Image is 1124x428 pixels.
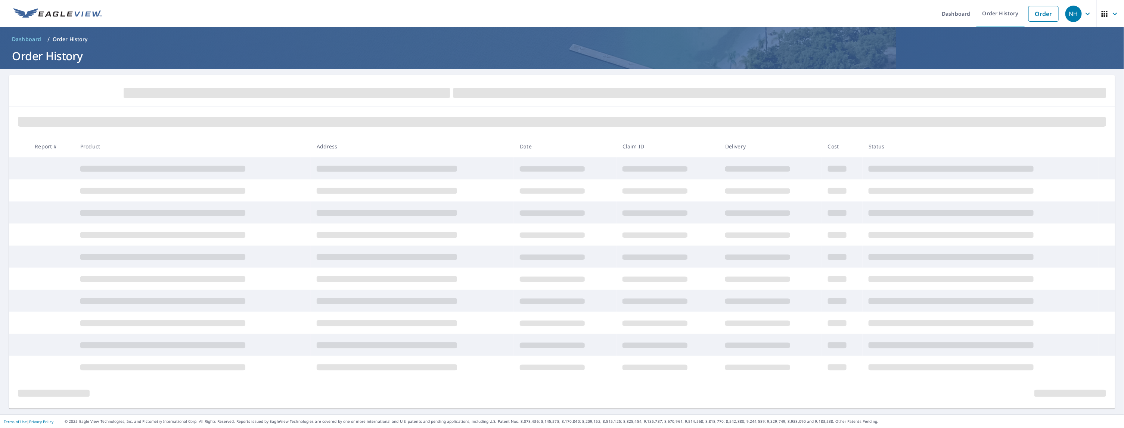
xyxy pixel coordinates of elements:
th: Delivery [719,135,822,157]
th: Cost [822,135,863,157]
p: Order History [53,36,88,43]
th: Address [311,135,514,157]
li: / [47,35,50,44]
a: Dashboard [9,33,44,45]
a: Terms of Use [4,419,27,424]
p: © 2025 Eagle View Technologies, Inc. and Pictometry International Corp. All Rights Reserved. Repo... [65,419,1120,424]
p: | [4,419,53,424]
th: Report # [29,135,74,157]
img: EV Logo [13,8,102,19]
a: Order [1028,6,1059,22]
th: Product [74,135,311,157]
a: Privacy Policy [29,419,53,424]
span: Dashboard [12,36,41,43]
h1: Order History [9,48,1115,64]
nav: breadcrumb [9,33,1115,45]
th: Date [514,135,617,157]
th: Claim ID [617,135,719,157]
div: NH [1065,6,1082,22]
th: Status [863,135,1099,157]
